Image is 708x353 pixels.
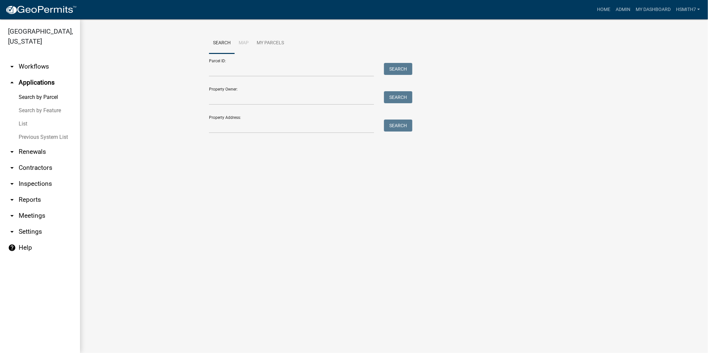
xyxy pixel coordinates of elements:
[613,3,633,16] a: Admin
[8,228,16,236] i: arrow_drop_down
[384,120,412,132] button: Search
[8,244,16,252] i: help
[384,91,412,103] button: Search
[384,63,412,75] button: Search
[8,79,16,87] i: arrow_drop_up
[209,33,235,54] a: Search
[8,63,16,71] i: arrow_drop_down
[8,148,16,156] i: arrow_drop_down
[8,196,16,204] i: arrow_drop_down
[253,33,288,54] a: My Parcels
[8,164,16,172] i: arrow_drop_down
[8,212,16,220] i: arrow_drop_down
[633,3,673,16] a: My Dashboard
[673,3,703,16] a: hsmith7
[594,3,613,16] a: Home
[8,180,16,188] i: arrow_drop_down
